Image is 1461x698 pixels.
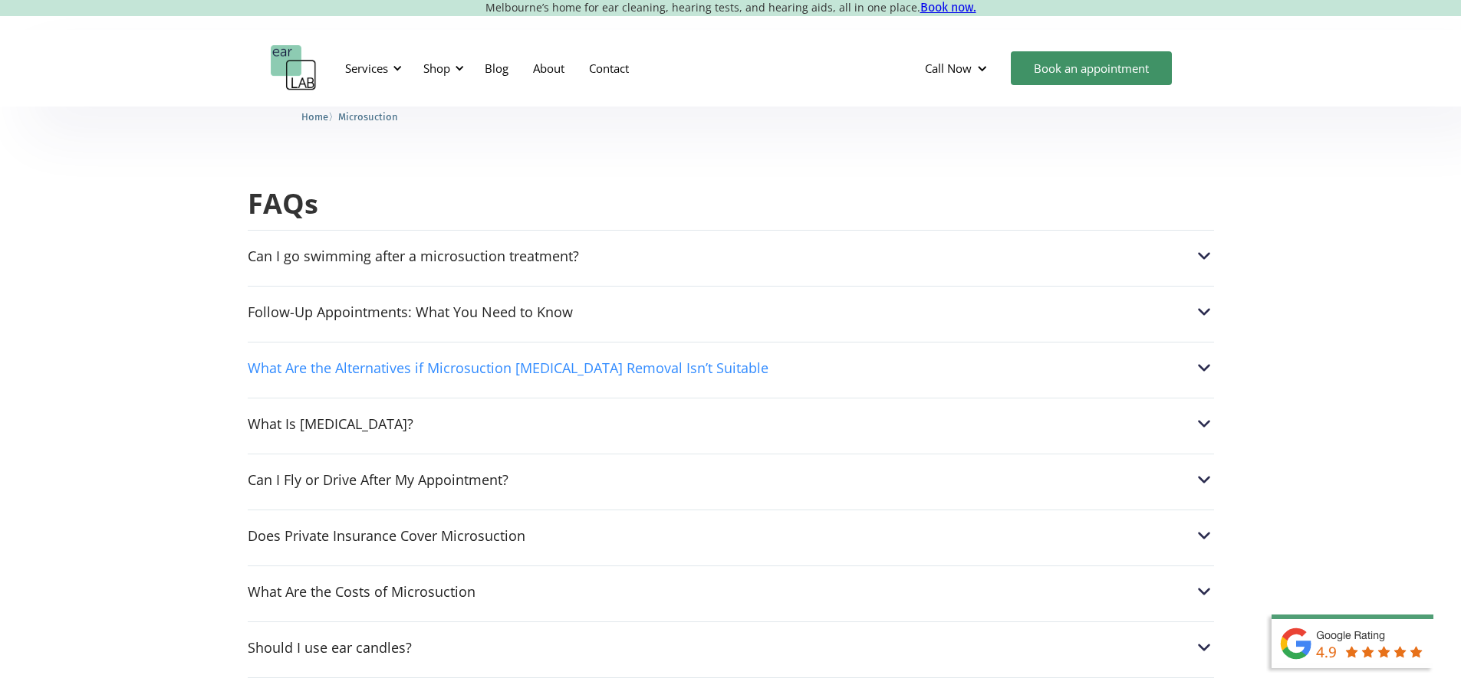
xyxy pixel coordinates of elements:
a: Microsuction [338,109,398,123]
h2: FAQs [248,186,1214,222]
div: What Is [MEDICAL_DATA]?What Is Earwax? [248,414,1214,434]
a: About [521,46,577,90]
span: Microsuction [338,111,398,123]
img: What Is Earwax? [1194,414,1214,434]
div: Does Private Insurance Cover MicrosuctionDoes Private Insurance Cover Microsuction [248,526,1214,546]
div: Shop [414,45,469,91]
div: Services [336,45,406,91]
div: Can I go swimming after a microsuction treatment?Can I go swimming after a microsuction treatment? [248,246,1214,266]
div: Follow-Up Appointments: What You Need to KnowFollow-Up Appointments: What You Need to Know [248,302,1214,322]
img: Follow-Up Appointments: What You Need to Know [1194,302,1214,322]
img: Does Private Insurance Cover Microsuction [1194,526,1214,546]
div: Follow-Up Appointments: What You Need to Know [248,304,573,320]
div: What Is [MEDICAL_DATA]? [248,416,413,431]
img: Can I go swimming after a microsuction treatment? [1194,246,1214,266]
a: home [271,45,317,91]
div: Should I use ear candles? [248,640,412,655]
div: Call Now [913,45,1003,91]
a: Contact [577,46,641,90]
a: Book an appointment [1011,51,1172,85]
img: Should I use ear candles? [1194,637,1214,657]
div: Can I Fly or Drive After My Appointment?Can I Fly or Drive After My Appointment? [248,470,1214,490]
div: Services [345,61,388,76]
div: Can I go swimming after a microsuction treatment? [248,248,579,264]
img: What Are the Alternatives if Microsuction Earwax Removal Isn’t Suitable [1194,358,1214,378]
div: Call Now [925,61,972,76]
div: What Are the Costs of MicrosuctionWhat Are the Costs of Microsuction [248,582,1214,601]
a: Home [301,109,328,123]
div: Shop [423,61,450,76]
div: Should I use ear candles?Should I use ear candles? [248,637,1214,657]
div: Does Private Insurance Cover Microsuction [248,528,525,543]
span: Home [301,111,328,123]
div: What Are the Costs of Microsuction [248,584,475,599]
img: What Are the Costs of Microsuction [1194,582,1214,601]
li: 〉 [301,109,338,125]
a: Blog [472,46,521,90]
div: What Are the Alternatives if Microsuction [MEDICAL_DATA] Removal Isn’t SuitableWhat Are the Alter... [248,358,1214,378]
div: What Are the Alternatives if Microsuction [MEDICAL_DATA] Removal Isn’t Suitable [248,360,768,375]
div: Can I Fly or Drive After My Appointment? [248,472,508,487]
img: Can I Fly or Drive After My Appointment? [1194,470,1214,490]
